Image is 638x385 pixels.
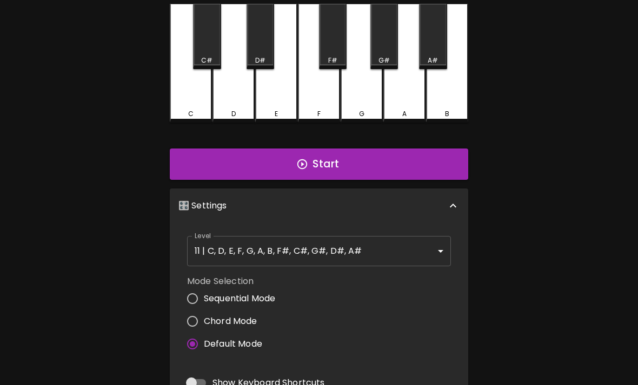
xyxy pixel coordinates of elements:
[275,109,278,119] div: E
[204,337,262,350] span: Default Mode
[178,199,227,212] p: 🎛️ Settings
[204,292,275,305] span: Sequential Mode
[445,109,449,119] div: B
[359,109,364,119] div: G
[187,275,284,287] label: Mode Selection
[170,148,468,180] button: Start
[402,109,407,119] div: A
[195,231,211,240] label: Level
[204,315,257,328] span: Chord Mode
[201,56,212,65] div: C#
[317,109,321,119] div: F
[170,188,468,223] div: 🎛️ Settings
[328,56,337,65] div: F#
[231,109,236,119] div: D
[378,56,390,65] div: G#
[255,56,265,65] div: D#
[187,236,451,266] div: 11 | C, D, E, F, G, A, B, F#, C#, G#, D#, A#
[428,56,438,65] div: A#
[188,109,194,119] div: C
